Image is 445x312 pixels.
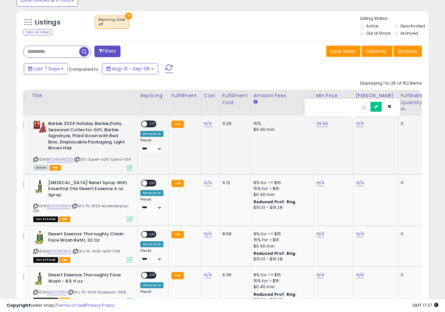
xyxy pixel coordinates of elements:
[356,120,364,127] a: N/A
[361,46,393,57] button: Columns
[33,231,132,262] div: ASIN:
[33,180,47,193] img: 41z6dT3Bc8L._SL40_.jpg
[412,302,438,308] span: 2025-09-14 17:37 GMT
[98,22,125,27] div: off
[171,92,198,99] div: Fulfillment
[171,231,184,238] small: FBA
[147,232,158,237] span: OFF
[254,92,311,99] div: Amazon Fees
[360,80,422,87] div: Displaying 1 to 25 of 152 items
[33,121,132,170] div: ASIN:
[316,272,324,278] a: N/A
[171,272,184,279] small: FBA
[356,92,395,99] div: [PERSON_NAME]
[23,29,52,35] div: Clear All Filters
[48,180,128,200] b: [MEDICAL_DATA] Relief Spray With Essential Oils Desert Essence 4 oz Spray
[69,66,99,72] span: Compared to:
[33,257,58,263] span: All listings that are currently out of stock and unavailable for purchase on Amazon
[356,272,364,278] a: N/A
[356,179,364,186] a: N/A
[254,292,297,297] b: Reduced Prof. Rng.
[94,46,120,57] button: Filters
[140,197,163,212] div: Preset:
[254,127,308,133] div: $0.40 min
[7,302,31,308] strong: Copyright
[59,257,70,263] span: FBA
[204,272,212,278] a: N/A
[47,203,71,209] a: B000Z93J54
[140,138,163,153] div: Preset:
[140,290,163,304] div: Preset:
[33,203,130,213] span: | SKU: PL-W33-essencespray-831
[401,272,421,278] div: 0
[33,165,49,171] span: All listings currently available for purchase on Amazon
[86,302,115,308] a: Privacy Policy
[222,180,246,186] div: 6.12
[33,180,132,221] div: ASIN:
[33,272,47,285] img: 41JMI9SxwuL._SL40_.jpg
[254,180,308,186] div: 8% for <= $15
[254,251,297,256] b: Reduced Prof. Rng.
[74,157,131,162] span: | SKU: Super-w29-Latina-554
[72,249,120,254] span: | SKU: PL-W35-refill-1746
[254,121,308,127] div: 15%
[254,278,308,284] div: 15% for > $15
[254,231,308,237] div: 8% for <= $15
[316,92,350,99] div: Min Price
[366,23,378,29] label: Active
[48,272,128,286] b: Desert Essence Thoroughly Face Wash - 8.5 fl oz
[35,18,60,27] h5: Listings
[254,243,308,249] div: $0.40 min
[254,199,297,205] b: Reduced Prof. Rng.
[140,282,163,288] div: Amazon AI
[34,65,60,72] span: Last 7 Days
[254,256,308,262] div: $15.01 - $16.28
[254,205,308,211] div: $15.01 - $16.28
[400,23,425,29] label: Deactivated
[316,231,324,237] a: N/A
[360,16,428,22] p: Listing States:
[401,231,421,237] div: 0
[68,290,126,295] span: | SKU: PL-W33-facewash-968
[47,290,67,295] a: B00C0TI114
[33,216,58,222] span: All listings that are currently out of stock and unavailable for purchase on Amazon
[366,30,390,36] label: Out of Stock
[366,48,387,55] span: Columns
[24,63,68,74] button: Last 7 Days
[125,13,132,19] button: ×
[171,121,184,128] small: FBA
[254,237,308,243] div: 15% for > $15
[140,241,163,247] div: Amazon AI
[401,121,421,127] div: 2
[59,216,70,222] span: FBA
[222,272,246,278] div: 6.36
[401,92,424,106] div: Fulfillable Quantity
[48,121,128,153] b: Barbie 2024 Holiday Barbie Dolls, Seasonal Collector Gift, Barbie Signature, Plaid Gown with Red ...
[222,231,246,237] div: 8.58
[147,121,158,127] span: OFF
[33,231,47,244] img: 417oKsJjn0L._SL40_.jpg
[222,121,246,127] div: 9.29
[112,65,150,72] span: Aug-31 - Sep-06
[140,249,163,263] div: Preset:
[204,231,212,237] a: N/A
[33,121,47,133] img: 51bRcpVMCPL._SL40_.jpg
[316,120,328,127] a: 39.99
[33,272,132,303] div: ASIN:
[171,180,184,187] small: FBA
[147,180,158,186] span: OFF
[254,284,308,290] div: $0.40 min
[56,302,85,308] a: Terms of Use
[7,302,115,309] div: seller snap | |
[47,249,71,254] a: B001CMV8FG
[32,92,135,99] div: Title
[204,179,212,186] a: N/A
[140,92,166,99] div: Repricing
[401,180,421,186] div: 0
[316,179,324,186] a: N/A
[356,231,364,237] a: N/A
[48,231,128,245] b: Desert Essence Thoroughly Clean Face Wash Refill, 32 Oz
[50,165,61,171] span: FBA
[102,63,158,74] button: Aug-31 - Sep-06
[254,272,308,278] div: 8% for <= $15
